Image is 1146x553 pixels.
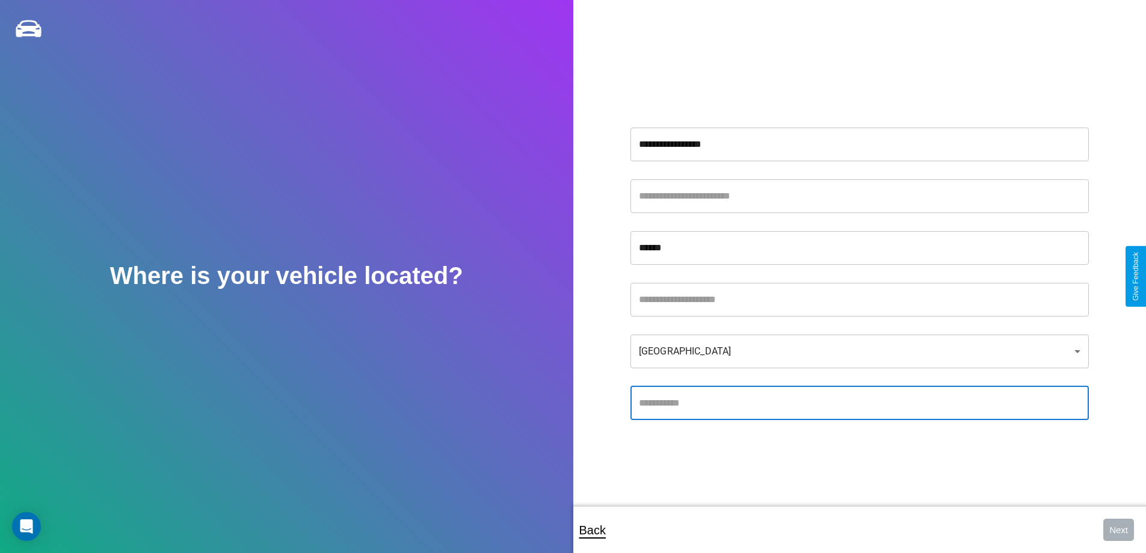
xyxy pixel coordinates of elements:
div: [GEOGRAPHIC_DATA] [630,335,1089,368]
div: Give Feedback [1132,252,1140,301]
h2: Where is your vehicle located? [110,262,463,289]
p: Back [579,519,606,541]
div: Open Intercom Messenger [12,512,41,541]
button: Next [1103,519,1134,541]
